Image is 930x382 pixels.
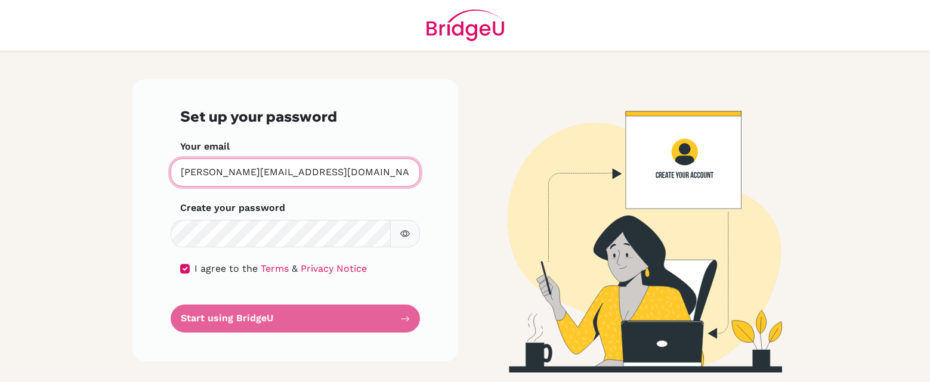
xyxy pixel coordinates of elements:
[292,263,298,274] span: &
[180,201,285,215] label: Create your password
[171,159,420,187] input: Insert your email*
[301,263,367,274] a: Privacy Notice
[194,263,258,274] span: I agree to the
[180,139,230,154] label: Your email
[180,108,410,125] h3: Set up your password
[261,263,289,274] a: Terms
